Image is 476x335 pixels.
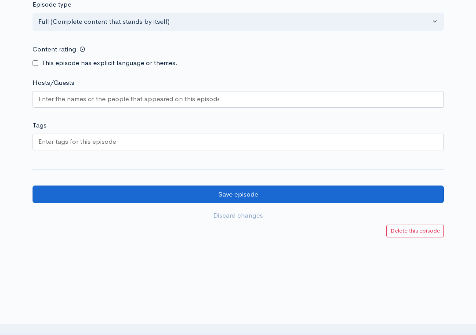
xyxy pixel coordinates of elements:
div: Full (Complete content that stands by itself) [38,17,430,27]
label: Content rating [33,40,76,58]
a: Delete this episode [386,225,444,237]
input: Enter tags for this episode [38,137,117,147]
label: Hosts/Guests [33,78,74,88]
small: Delete this episode [390,227,440,234]
input: Enter the names of the people that appeared on this episode [38,94,219,104]
label: Tags [33,120,47,131]
button: Full (Complete content that stands by itself) [33,13,444,31]
input: Save episode [33,186,444,204]
label: This episode has explicit language or themes. [41,58,178,68]
a: Discard changes [33,207,444,225]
